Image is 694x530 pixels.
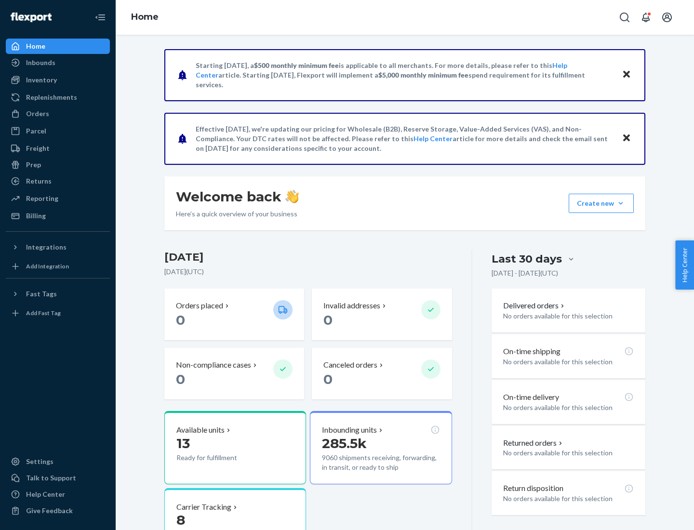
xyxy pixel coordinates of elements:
[6,239,110,255] button: Integrations
[176,453,266,463] p: Ready for fulfillment
[323,359,377,371] p: Canceled orders
[26,160,41,170] div: Prep
[26,109,49,119] div: Orders
[312,348,452,399] button: Canceled orders 0
[323,312,333,328] span: 0
[503,392,559,403] p: On-time delivery
[164,348,304,399] button: Non-compliance cases 0
[11,13,52,22] img: Flexport logo
[164,250,452,265] h3: [DATE]
[6,503,110,518] button: Give Feedback
[164,289,304,340] button: Orders placed 0
[6,173,110,189] a: Returns
[6,305,110,321] a: Add Fast Tag
[503,448,634,458] p: No orders available for this selection
[503,346,561,357] p: On-time shipping
[26,289,57,299] div: Fast Tags
[91,8,110,27] button: Close Navigation
[26,242,67,252] div: Integrations
[6,470,110,486] a: Talk to Support
[254,61,339,69] span: $500 monthly minimum fee
[569,194,634,213] button: Create new
[414,134,453,143] a: Help Center
[6,90,110,105] a: Replenishments
[26,473,76,483] div: Talk to Support
[503,357,634,367] p: No orders available for this selection
[131,12,159,22] a: Home
[6,123,110,139] a: Parcel
[196,61,613,90] p: Starting [DATE], a is applicable to all merchants. For more details, please refer to this article...
[6,157,110,172] a: Prep
[123,3,166,31] ol: breadcrumbs
[26,309,61,317] div: Add Fast Tag
[323,371,333,387] span: 0
[6,55,110,70] a: Inbounds
[503,300,566,311] button: Delivered orders
[6,208,110,224] a: Billing
[503,403,634,412] p: No orders available for this selection
[636,8,655,27] button: Open notifications
[503,494,634,503] p: No orders available for this selection
[312,289,452,340] button: Invalid addresses 0
[26,58,55,67] div: Inbounds
[492,268,558,278] p: [DATE] - [DATE] ( UTC )
[6,454,110,469] a: Settings
[6,72,110,88] a: Inventory
[26,194,58,203] div: Reporting
[26,262,69,270] div: Add Integration
[675,240,694,290] button: Help Center
[6,286,110,302] button: Fast Tags
[176,359,251,371] p: Non-compliance cases
[620,68,633,82] button: Close
[6,191,110,206] a: Reporting
[6,106,110,121] a: Orders
[176,312,185,328] span: 0
[26,176,52,186] div: Returns
[176,188,299,205] h1: Welcome back
[176,435,190,451] span: 13
[657,8,677,27] button: Open account menu
[620,132,633,146] button: Close
[322,435,367,451] span: 285.5k
[164,411,306,484] button: Available units13Ready for fulfillment
[378,71,468,79] span: $5,000 monthly minimum fee
[176,300,223,311] p: Orders placed
[176,512,185,528] span: 8
[322,424,377,436] p: Inbounding units
[164,267,452,277] p: [DATE] ( UTC )
[6,487,110,502] a: Help Center
[26,490,65,499] div: Help Center
[503,311,634,321] p: No orders available for this selection
[26,211,46,221] div: Billing
[615,8,634,27] button: Open Search Box
[6,259,110,274] a: Add Integration
[176,502,231,513] p: Carrier Tracking
[176,209,299,219] p: Here’s a quick overview of your business
[26,144,50,153] div: Freight
[26,75,57,85] div: Inventory
[26,93,77,102] div: Replenishments
[323,300,380,311] p: Invalid addresses
[26,506,73,516] div: Give Feedback
[176,424,225,436] p: Available units
[26,126,46,136] div: Parcel
[26,457,53,466] div: Settings
[503,483,563,494] p: Return disposition
[503,437,564,449] button: Returned orders
[196,124,613,153] p: Effective [DATE], we're updating our pricing for Wholesale (B2B), Reserve Storage, Value-Added Se...
[176,371,185,387] span: 0
[26,41,45,51] div: Home
[6,141,110,156] a: Freight
[492,252,562,266] div: Last 30 days
[322,453,440,472] p: 9060 shipments receiving, forwarding, in transit, or ready to ship
[6,39,110,54] a: Home
[310,411,452,484] button: Inbounding units285.5k9060 shipments receiving, forwarding, in transit, or ready to ship
[285,190,299,203] img: hand-wave emoji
